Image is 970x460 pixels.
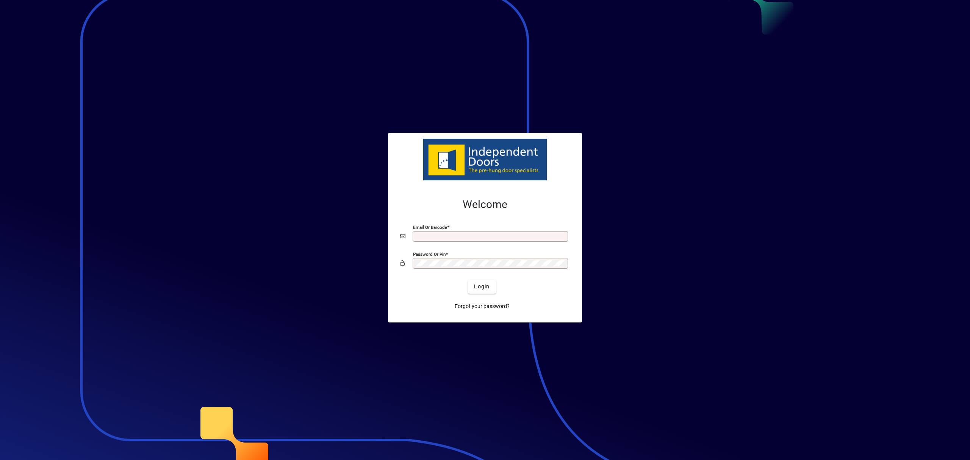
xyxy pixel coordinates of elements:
button: Login [468,280,496,294]
span: Forgot your password? [455,302,510,310]
h2: Welcome [400,198,570,211]
a: Forgot your password? [452,300,513,313]
span: Login [474,283,490,291]
mat-label: Email or Barcode [413,224,447,230]
mat-label: Password or Pin [413,251,446,257]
